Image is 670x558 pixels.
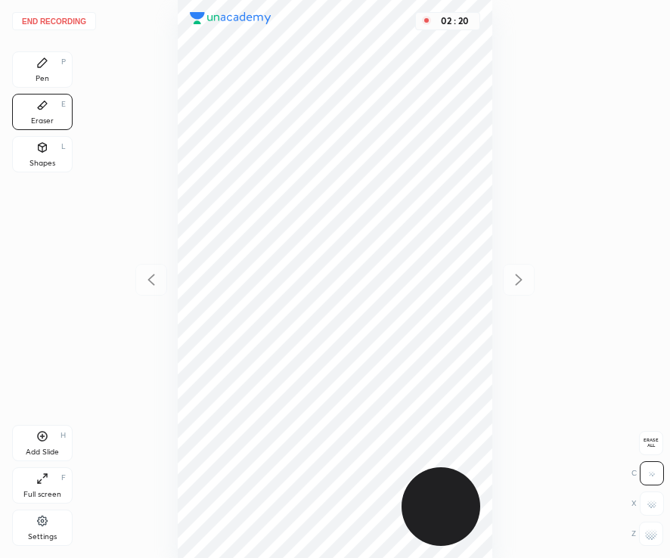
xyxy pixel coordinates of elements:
div: Settings [28,533,57,541]
div: Add Slide [26,448,59,456]
div: L [61,143,66,150]
div: P [61,58,66,66]
div: Full screen [23,491,61,498]
img: logo.38c385cc.svg [190,12,271,24]
div: E [61,101,66,108]
span: Erase all [640,438,662,448]
div: F [61,474,66,482]
button: End recording [12,12,96,30]
div: Z [631,522,663,546]
div: Shapes [29,160,55,167]
div: 02 : 20 [437,16,473,26]
div: H [60,432,66,439]
div: C [631,461,664,485]
div: Eraser [31,117,54,125]
div: X [631,491,664,516]
div: Pen [36,75,49,82]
